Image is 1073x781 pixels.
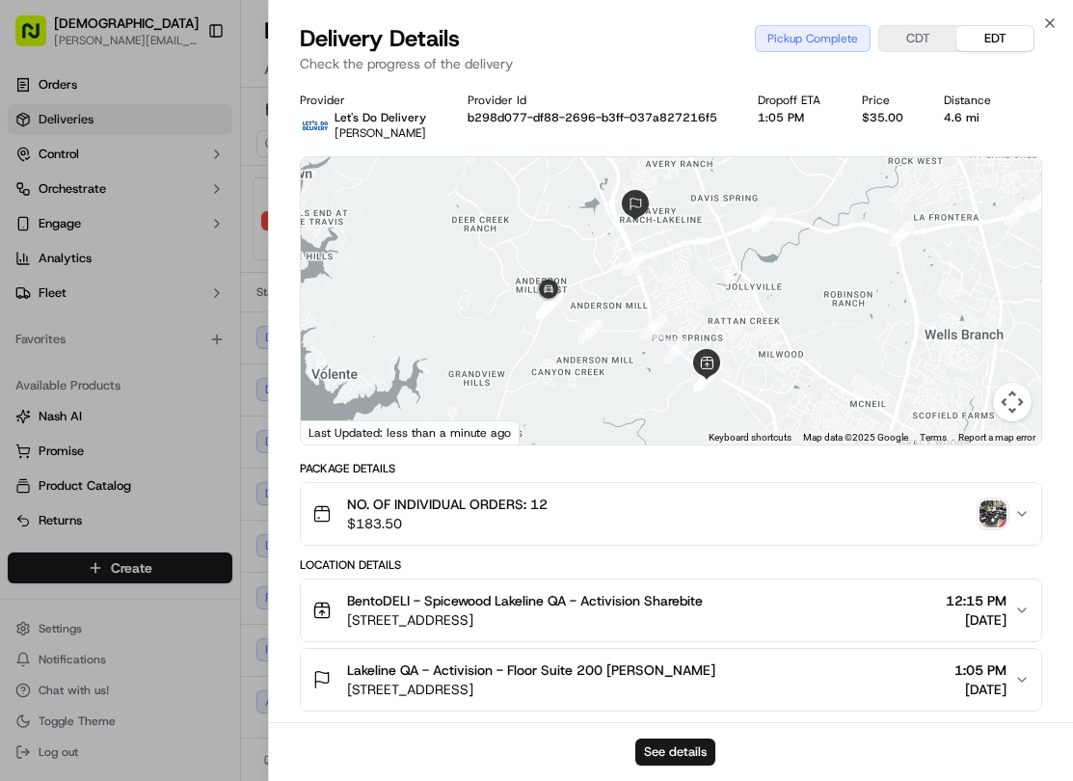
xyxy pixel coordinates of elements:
[758,93,830,108] div: Dropoff ETA
[1029,187,1054,212] div: 3
[300,93,436,108] div: Provider
[347,495,548,514] span: NO. OF INDIVIDUAL ORDERS: 12
[300,54,1042,73] p: Check the progress of the delivery
[862,93,913,108] div: Price
[347,591,703,610] span: BentoDELI - Spicewood Lakeline QA - Activision Sharebite
[19,183,54,218] img: 1736555255976-a54dd68f-1ca7-489b-9aae-adbdc363a1c4
[944,110,1001,125] div: 4.6 mi
[192,326,233,340] span: Pylon
[803,432,908,443] span: Map data ©2025 Google
[300,461,1042,476] div: Package Details
[979,500,1006,527] img: photo_proof_of_pickup image
[301,483,1041,545] button: NO. OF INDIVIDUAL ORDERS: 12$183.50photo_proof_of_pickup image
[301,420,520,444] div: Last Updated: less than a minute ago
[19,18,58,57] img: Nash
[50,123,347,144] input: Got a question? Start typing here...
[956,26,1033,51] button: EDT
[335,125,426,141] span: [PERSON_NAME]
[300,23,460,54] span: Delivery Details
[622,251,647,276] div: 7
[19,281,35,296] div: 📗
[1005,201,1030,226] div: 4
[468,110,717,125] button: b298d077-df88-2696-b3ff-037a827216f5
[66,202,244,218] div: We're available if you need us!
[641,314,666,339] div: 18
[862,110,913,125] div: $35.00
[889,222,914,247] div: 5
[1029,185,1054,210] div: 2
[635,739,715,766] button: See details
[577,319,603,344] div: 19
[300,557,1042,573] div: Location Details
[136,325,233,340] a: Powered byPylon
[301,579,1041,641] button: BentoDELI - Spicewood Lakeline QA - Activision Sharebite[STREET_ADDRESS]12:15 PM[DATE]
[347,680,715,699] span: [STREET_ADDRESS]
[335,110,426,125] p: Let's Do Delivery
[306,419,369,444] img: Google
[347,514,548,533] span: $183.50
[879,26,956,51] button: CDT
[347,610,703,630] span: [STREET_ADDRESS]
[39,279,148,298] span: Knowledge Base
[709,431,791,444] button: Keyboard shortcuts
[19,76,351,107] p: Welcome 👋
[306,419,369,444] a: Open this area in Google Maps (opens a new window)
[66,183,316,202] div: Start new chat
[758,110,830,125] div: 1:05 PM
[946,591,1006,610] span: 12:15 PM
[954,660,1006,680] span: 1:05 PM
[182,279,309,298] span: API Documentation
[301,649,1041,711] button: Lakeline QA - Activision - Floor Suite 200 [PERSON_NAME][STREET_ADDRESS]1:05 PM[DATE]
[536,293,561,318] div: 25
[958,432,1035,443] a: Report a map error
[993,383,1032,421] button: Map camera controls
[944,93,1001,108] div: Distance
[751,207,776,232] div: 6
[328,189,351,212] button: Start new chat
[954,680,1006,699] span: [DATE]
[920,432,947,443] a: Terms (opens in new tab)
[468,93,727,108] div: Provider Id
[163,281,178,296] div: 💻
[12,271,155,306] a: 📗Knowledge Base
[347,660,715,680] span: Lakeline QA - Activision - Floor Suite 200 [PERSON_NAME]
[946,610,1006,630] span: [DATE]
[663,338,688,364] div: 8
[300,110,331,141] img: lets_do_delivery_logo.png
[155,271,317,306] a: 💻API Documentation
